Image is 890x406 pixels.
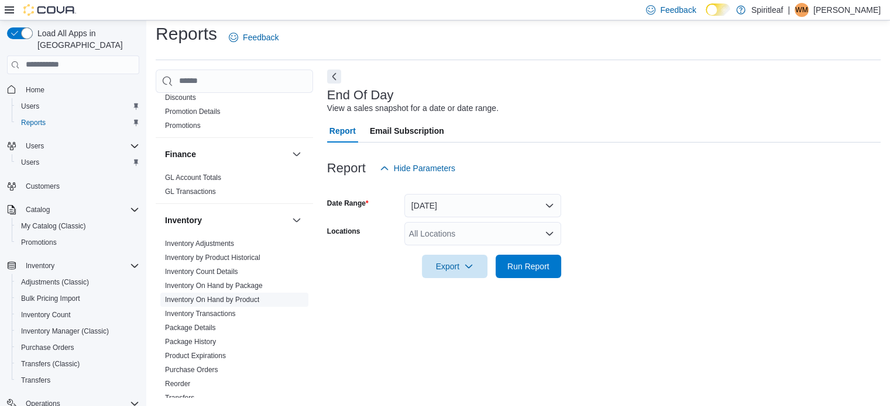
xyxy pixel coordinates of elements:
button: Hide Parameters [375,157,460,180]
span: Export [429,255,480,278]
label: Locations [327,227,360,236]
button: Adjustments (Classic) [12,274,144,290]
span: Transfers (Classic) [16,357,139,371]
span: My Catalog (Classic) [16,219,139,233]
a: Discounts [165,93,196,102]
span: Promotions [165,121,201,130]
span: Reorder [165,379,190,388]
span: Customers [21,179,139,193]
button: Inventory [290,213,304,227]
button: Run Report [496,255,561,278]
span: Promotions [21,238,57,247]
a: My Catalog (Classic) [16,219,91,233]
button: Users [12,154,144,171]
span: Users [26,141,44,151]
button: Inventory Count [12,307,144,323]
a: GL Account Totals [165,173,221,182]
a: Inventory by Product Historical [165,254,260,262]
p: | [788,3,790,17]
span: GL Account Totals [165,173,221,182]
span: Users [21,158,39,167]
button: Purchase Orders [12,339,144,356]
span: Transfers [16,373,139,387]
button: Home [2,81,144,98]
button: Inventory [2,258,144,274]
a: Customers [21,179,64,193]
span: GL Transactions [165,187,216,196]
a: Product Expirations [165,352,226,360]
button: Finance [290,147,304,161]
h3: Report [327,161,366,175]
span: Adjustments (Classic) [21,277,89,287]
h3: End Of Day [327,88,394,102]
button: Users [12,98,144,114]
button: Promotions [12,234,144,251]
h3: Inventory [165,214,202,226]
button: Bulk Pricing Import [12,290,144,307]
span: Inventory On Hand by Package [165,281,263,290]
span: Inventory Manager (Classic) [21,327,109,336]
button: My Catalog (Classic) [12,218,144,234]
button: Reports [12,114,144,131]
a: Users [16,155,44,169]
a: Promotions [165,122,201,130]
span: Home [26,85,44,95]
span: Inventory On Hand by Product [165,295,259,304]
span: Inventory Manager (Classic) [16,324,139,338]
a: Adjustments (Classic) [16,275,94,289]
span: Promotions [16,235,139,249]
span: Users [21,139,139,153]
button: Customers [2,178,144,195]
button: Transfers [12,372,144,388]
button: Next [327,70,341,84]
a: Bulk Pricing Import [16,292,85,306]
button: Catalog [21,203,54,217]
span: Transfers [165,393,194,402]
span: WM [795,3,807,17]
span: Discounts [165,93,196,102]
label: Date Range [327,199,369,208]
div: Wanda M [795,3,809,17]
div: Finance [156,171,313,203]
a: Promotions [16,235,61,249]
span: Purchase Orders [16,341,139,355]
div: View a sales snapshot for a date or date range. [327,102,499,114]
h1: Reports [156,22,217,46]
button: Open list of options [545,229,554,238]
span: Package Details [165,323,216,332]
span: Bulk Pricing Import [21,294,80,303]
span: Inventory [21,259,139,273]
button: Inventory [21,259,59,273]
span: Package History [165,337,216,346]
span: Report [329,119,356,143]
span: Inventory Count [21,310,71,320]
a: Home [21,83,49,97]
span: My Catalog (Classic) [21,221,86,231]
span: Feedback [660,4,696,16]
a: Purchase Orders [165,366,218,374]
p: [PERSON_NAME] [813,3,881,17]
a: Transfers (Classic) [16,357,84,371]
span: Inventory Count [16,308,139,322]
span: Feedback [243,32,279,43]
button: Catalog [2,202,144,218]
span: Inventory Transactions [165,309,236,318]
span: Hide Parameters [394,162,455,174]
button: Users [21,139,49,153]
a: Transfers [165,394,194,402]
span: Product Expirations [165,351,226,360]
div: Discounts & Promotions [156,91,313,137]
a: Inventory Adjustments [165,240,234,248]
a: Inventory Count Details [165,268,238,276]
a: Package History [165,338,216,346]
input: Dark Mode [706,4,730,16]
span: Load All Apps in [GEOGRAPHIC_DATA] [33,27,139,51]
span: Reports [16,116,139,130]
span: Users [16,99,139,113]
span: Catalog [21,203,139,217]
button: Finance [165,148,287,160]
span: Transfers (Classic) [21,359,80,369]
a: GL Transactions [165,188,216,196]
span: Adjustments (Classic) [16,275,139,289]
span: Email Subscription [370,119,444,143]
